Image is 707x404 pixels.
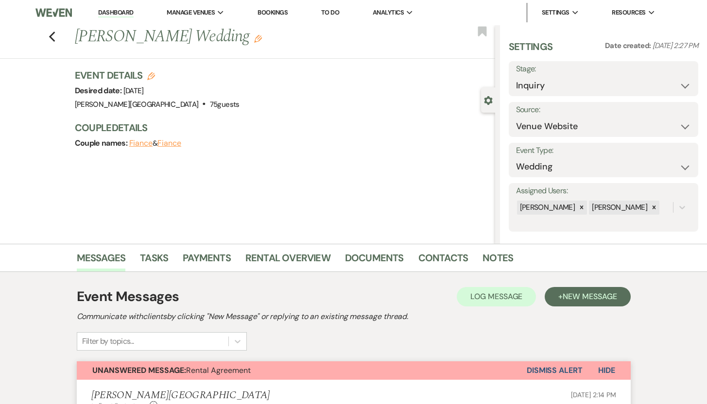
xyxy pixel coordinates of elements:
a: Bookings [258,8,288,17]
a: Tasks [140,250,168,271]
span: Settings [542,8,569,17]
span: Couple names: [75,138,129,148]
span: [DATE] 2:27 PM [653,41,698,50]
button: Fiance [157,139,181,147]
h2: Communicate with clients by clicking "New Message" or replying to an existing message thread. [77,311,631,322]
a: Messages [77,250,126,271]
button: Edit [254,34,262,43]
img: Weven Logo [35,2,72,23]
strong: Unanswered Message: [92,365,186,375]
span: & [129,138,181,148]
span: [PERSON_NAME][GEOGRAPHIC_DATA] [75,100,199,109]
span: [DATE] [123,86,144,96]
h3: Settings [509,40,553,61]
div: [PERSON_NAME] [589,201,649,215]
a: Payments [183,250,231,271]
span: Analytics [373,8,404,17]
span: 75 guests [210,100,240,109]
span: Resources [612,8,645,17]
span: New Message [563,291,617,302]
a: Documents [345,250,404,271]
button: +New Message [545,287,630,306]
button: Log Message [457,287,536,306]
span: [DATE] 2:14 PM [571,390,616,399]
h5: [PERSON_NAME][GEOGRAPHIC_DATA] [91,389,270,402]
span: Desired date: [75,85,123,96]
span: Log Message [470,291,522,302]
div: Filter by topics... [82,336,134,347]
h3: Event Details [75,68,240,82]
label: Source: [516,103,691,117]
a: Contacts [418,250,468,271]
a: Dashboard [98,8,133,17]
button: Dismiss Alert [527,361,583,380]
button: Fiance [129,139,153,147]
a: To Do [321,8,339,17]
label: Stage: [516,62,691,76]
h3: Couple Details [75,121,485,135]
a: Notes [483,250,513,271]
h1: [PERSON_NAME] Wedding [75,25,407,49]
h1: Event Messages [77,286,179,307]
button: Hide [583,361,631,380]
button: Unanswered Message:Rental Agreement [77,361,527,380]
button: Close lead details [484,95,493,104]
span: Rental Agreement [92,365,251,375]
a: Rental Overview [245,250,330,271]
span: Manage Venues [167,8,215,17]
span: Hide [598,365,615,375]
label: Event Type: [516,144,691,158]
div: [PERSON_NAME] [517,201,577,215]
label: Assigned Users: [516,184,691,198]
span: Date created: [605,41,653,50]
